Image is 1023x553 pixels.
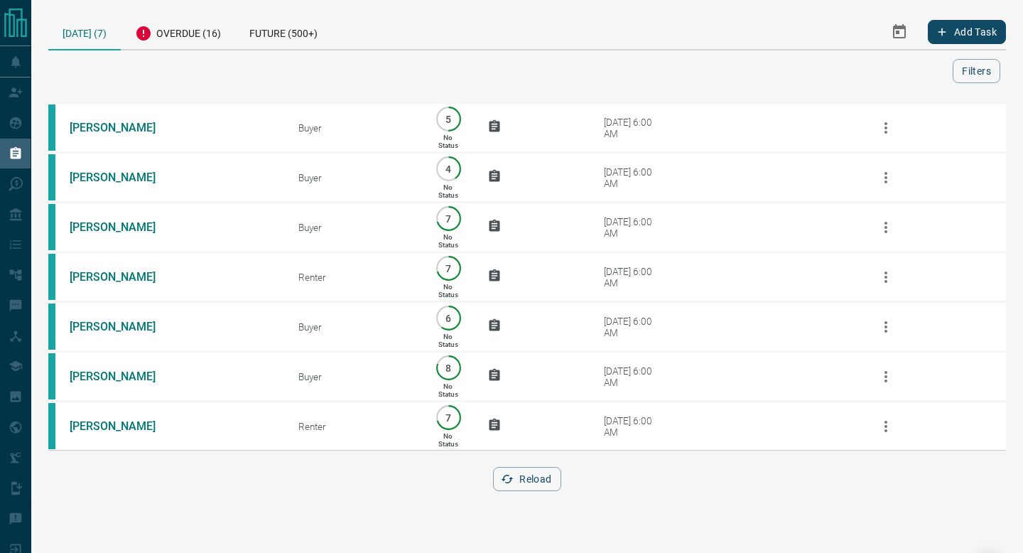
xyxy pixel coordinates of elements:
[438,134,458,149] p: No Status
[48,353,55,399] div: condos.ca
[604,266,664,289] div: [DATE] 6:00 AM
[121,14,235,49] div: Overdue (16)
[443,114,454,124] p: 5
[298,371,408,382] div: Buyer
[438,183,458,199] p: No Status
[438,283,458,299] p: No Status
[953,59,1000,83] button: Filters
[604,216,664,239] div: [DATE] 6:00 AM
[48,304,55,350] div: condos.ca
[70,171,176,184] a: [PERSON_NAME]
[298,272,408,283] div: Renter
[298,321,408,333] div: Buyer
[928,20,1006,44] button: Add Task
[48,104,55,151] div: condos.ca
[70,121,176,134] a: [PERSON_NAME]
[298,122,408,134] div: Buyer
[70,419,176,433] a: [PERSON_NAME]
[48,204,55,250] div: condos.ca
[443,263,454,274] p: 7
[48,14,121,50] div: [DATE] (7)
[493,467,561,491] button: Reload
[604,365,664,388] div: [DATE] 6:00 AM
[438,333,458,348] p: No Status
[438,382,458,398] p: No Status
[604,316,664,338] div: [DATE] 6:00 AM
[298,172,408,183] div: Buyer
[443,313,454,323] p: 6
[48,254,55,300] div: condos.ca
[298,421,408,432] div: Renter
[438,432,458,448] p: No Status
[298,222,408,233] div: Buyer
[70,370,176,383] a: [PERSON_NAME]
[443,163,454,174] p: 4
[604,166,664,189] div: [DATE] 6:00 AM
[438,233,458,249] p: No Status
[70,220,176,234] a: [PERSON_NAME]
[48,154,55,200] div: condos.ca
[443,412,454,423] p: 7
[70,270,176,284] a: [PERSON_NAME]
[70,320,176,333] a: [PERSON_NAME]
[443,213,454,224] p: 7
[48,403,55,449] div: condos.ca
[604,415,664,438] div: [DATE] 6:00 AM
[235,14,332,49] div: Future (500+)
[443,363,454,373] p: 8
[604,117,664,139] div: [DATE] 6:00 AM
[882,15,916,49] button: Select Date Range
